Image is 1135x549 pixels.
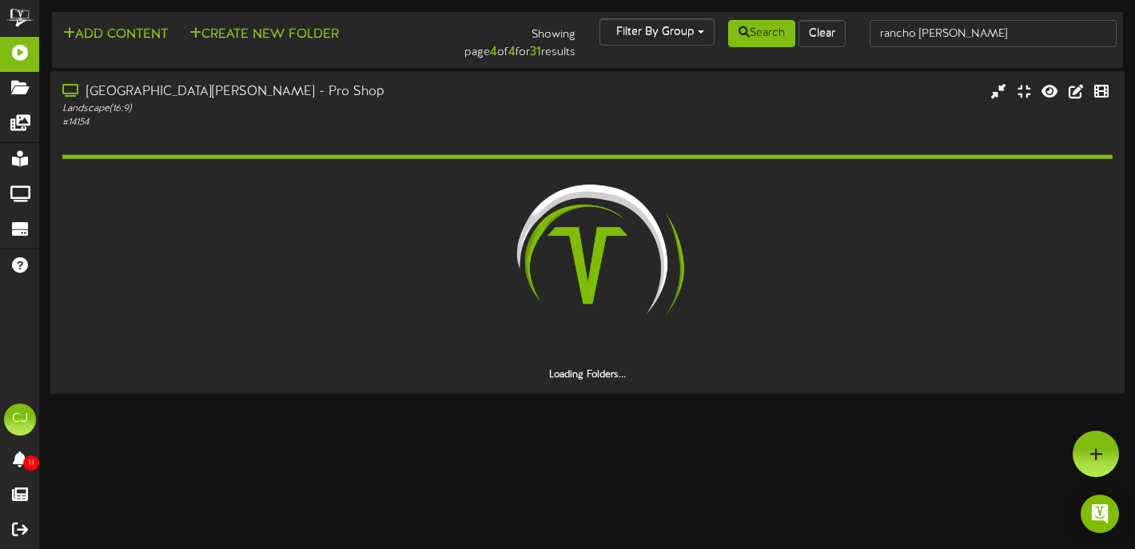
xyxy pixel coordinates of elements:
button: Filter By Group [599,18,715,46]
div: Open Intercom Messenger [1081,495,1119,533]
div: # 14154 [62,115,486,129]
button: Create New Folder [185,25,344,45]
button: Search [728,20,795,47]
div: [GEOGRAPHIC_DATA][PERSON_NAME] - Pro Shop [62,83,486,101]
div: Landscape ( 16:9 ) [62,101,486,115]
div: CJ [4,404,36,436]
button: Add Content [58,25,173,45]
img: loading-spinner-2.png [485,163,691,368]
div: Showing page of for results [407,18,587,62]
strong: 4 [490,45,497,59]
input: -- Search Playlists by Name -- [870,20,1117,47]
strong: 4 [508,45,516,59]
strong: 31 [530,45,541,59]
button: Clear [798,20,846,47]
span: 11 [23,456,39,471]
strong: Loading Folders... [549,368,626,380]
